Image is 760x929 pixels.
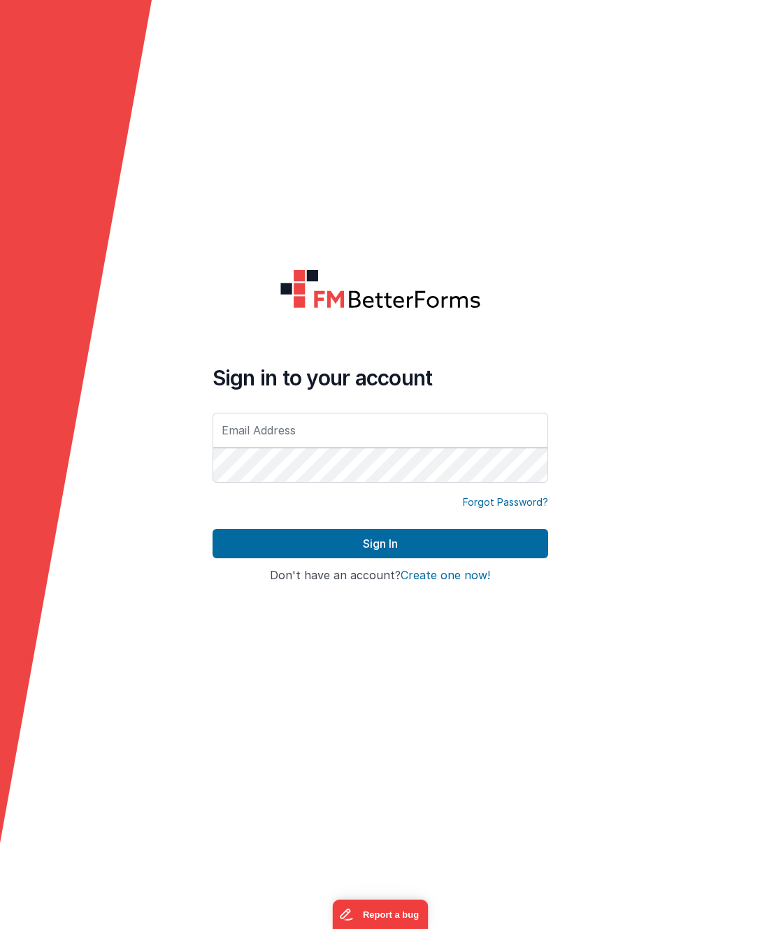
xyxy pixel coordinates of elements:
[213,529,548,558] button: Sign In
[213,569,548,582] h4: Don't have an account?
[463,495,548,509] a: Forgot Password?
[213,365,548,390] h4: Sign in to your account
[401,569,490,582] button: Create one now!
[213,413,548,448] input: Email Address
[332,900,428,929] iframe: Marker.io feedback button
